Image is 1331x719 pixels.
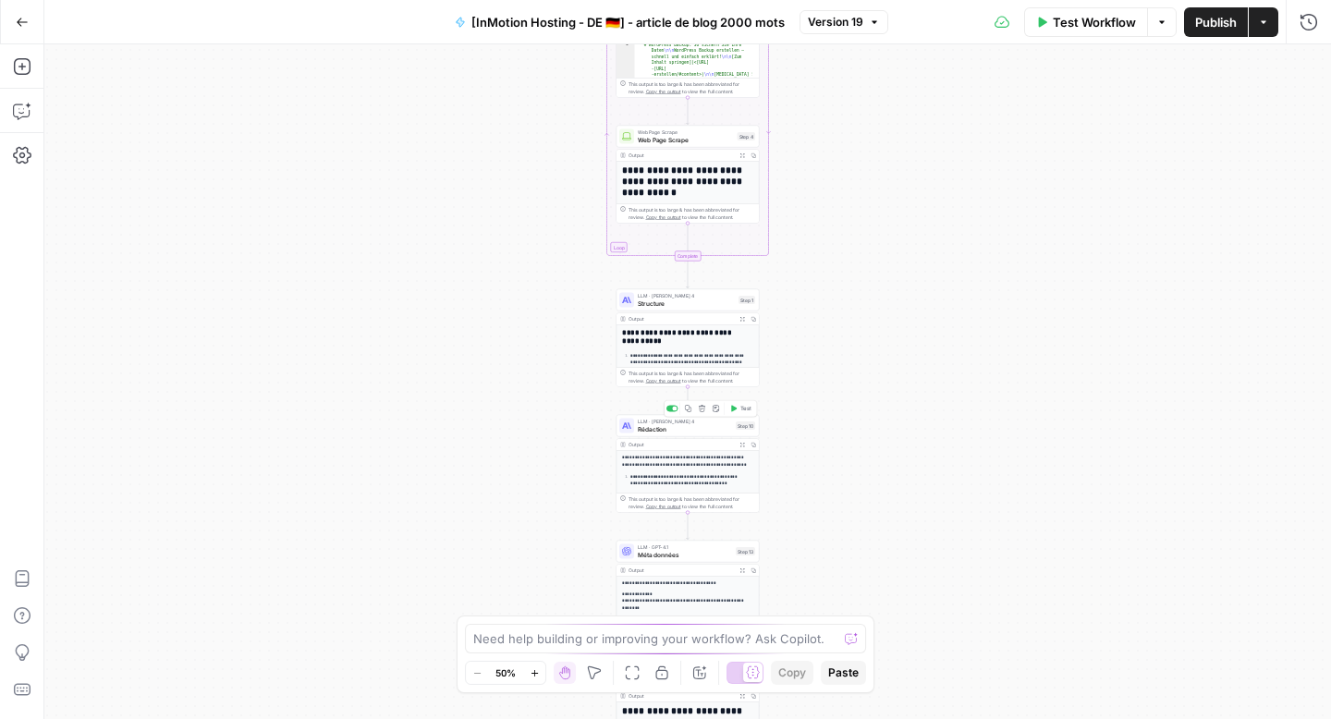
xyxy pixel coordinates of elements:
[646,378,681,384] span: Copy the output
[629,152,734,159] div: Output
[629,315,734,323] div: Output
[629,441,734,448] div: Output
[444,7,796,37] button: [InMotion Hosting - DE 🇩🇪] - article de blog 2000 mots
[638,543,732,551] span: LLM · GPT-4.1
[646,504,681,509] span: Copy the output
[736,421,755,430] div: Step 10
[687,513,690,540] g: Edge from step_10 to step_13
[629,370,755,384] div: This output is too large & has been abbreviated for review. to view the full content.
[1053,13,1136,31] span: Test Workflow
[687,262,690,288] g: Edge from step_3-iteration-end to step_1
[1195,13,1237,31] span: Publish
[617,251,760,262] div: Complete
[821,661,866,685] button: Paste
[629,692,734,700] div: Output
[1024,7,1147,37] button: Test Workflow
[1184,7,1248,37] button: Publish
[727,403,755,415] button: Test
[629,567,734,574] div: Output
[800,10,888,34] button: Version 19
[638,292,735,299] span: LLM · [PERSON_NAME] 4
[740,405,751,413] span: Test
[638,299,735,308] span: Structure
[638,550,732,559] span: Méta données
[828,664,859,681] span: Paste
[638,424,732,433] span: Rédaction
[638,135,734,144] span: Web Page Scrape
[808,14,863,30] span: Version 19
[629,206,755,221] div: This output is too large & has been abbreviated for review. to view the full content.
[638,418,732,425] span: LLM · [PERSON_NAME] 4
[646,214,681,220] span: Copy the output
[495,665,516,680] span: 50%
[736,547,755,555] div: Step 13
[778,664,806,681] span: Copy
[687,98,690,125] g: Edge from step_3 to step_4
[471,13,785,31] span: [InMotion Hosting - DE 🇩🇪] - article de blog 2000 mots
[629,80,755,95] div: This output is too large & has been abbreviated for review. to view the full content.
[738,132,756,140] div: Step 4
[739,296,755,304] div: Step 1
[771,661,813,685] button: Copy
[675,251,702,262] div: Complete
[629,495,755,510] div: This output is too large & has been abbreviated for review. to view the full content.
[638,128,734,136] span: Web Page Scrape
[646,89,681,94] span: Copy the output
[687,387,690,414] g: Edge from step_1 to step_10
